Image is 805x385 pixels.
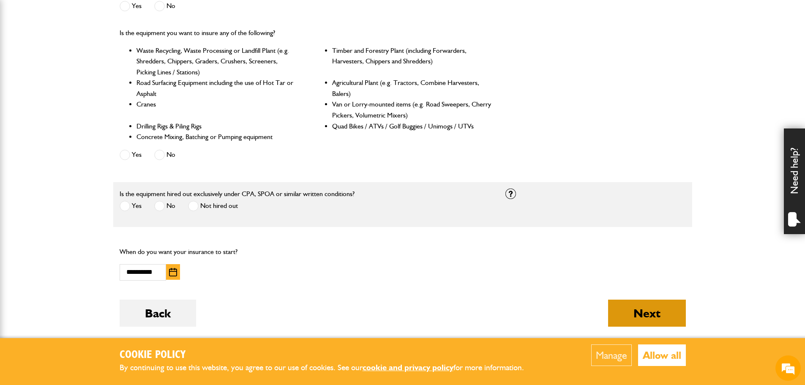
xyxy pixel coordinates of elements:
[154,201,175,211] label: No
[154,150,175,160] label: No
[120,300,196,327] button: Back
[784,128,805,234] div: Need help?
[638,344,686,366] button: Allow all
[608,300,686,327] button: Next
[136,121,297,132] li: Drilling Rigs & Piling Rigs
[120,201,142,211] label: Yes
[136,131,297,142] li: Concrete Mixing, Batching or Pumping equipment
[136,77,297,99] li: Road Surfacing Equipment including the use of Hot Tar or Asphalt
[120,191,355,197] label: Is the equipment hired out exclusively under CPA, SPOA or similar written conditions?
[332,77,492,99] li: Agricultural Plant (e.g. Tractors, Combine Harvesters, Balers)
[120,150,142,160] label: Yes
[332,121,492,132] li: Quad Bikes / ATVs / Golf Buggies / Unimogs / UTVs
[591,344,632,366] button: Manage
[120,361,538,374] p: By continuing to use this website, you agree to our use of cookies. See our for more information.
[120,27,493,38] p: Is the equipment you want to insure any of the following?
[332,99,492,120] li: Van or Lorry-mounted items (e.g. Road Sweepers, Cherry Pickers, Volumetric Mixers)
[120,1,142,11] label: Yes
[363,363,453,372] a: cookie and privacy policy
[154,1,175,11] label: No
[120,246,300,257] p: When do you want your insurance to start?
[136,45,297,78] li: Waste Recycling, Waste Processing or Landfill Plant (e.g. Shredders, Chippers, Graders, Crushers,...
[136,99,297,120] li: Cranes
[120,349,538,362] h2: Cookie Policy
[332,45,492,78] li: Timber and Forestry Plant (including Forwarders, Harvesters, Chippers and Shredders)
[188,201,238,211] label: Not hired out
[169,268,177,276] img: Choose date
